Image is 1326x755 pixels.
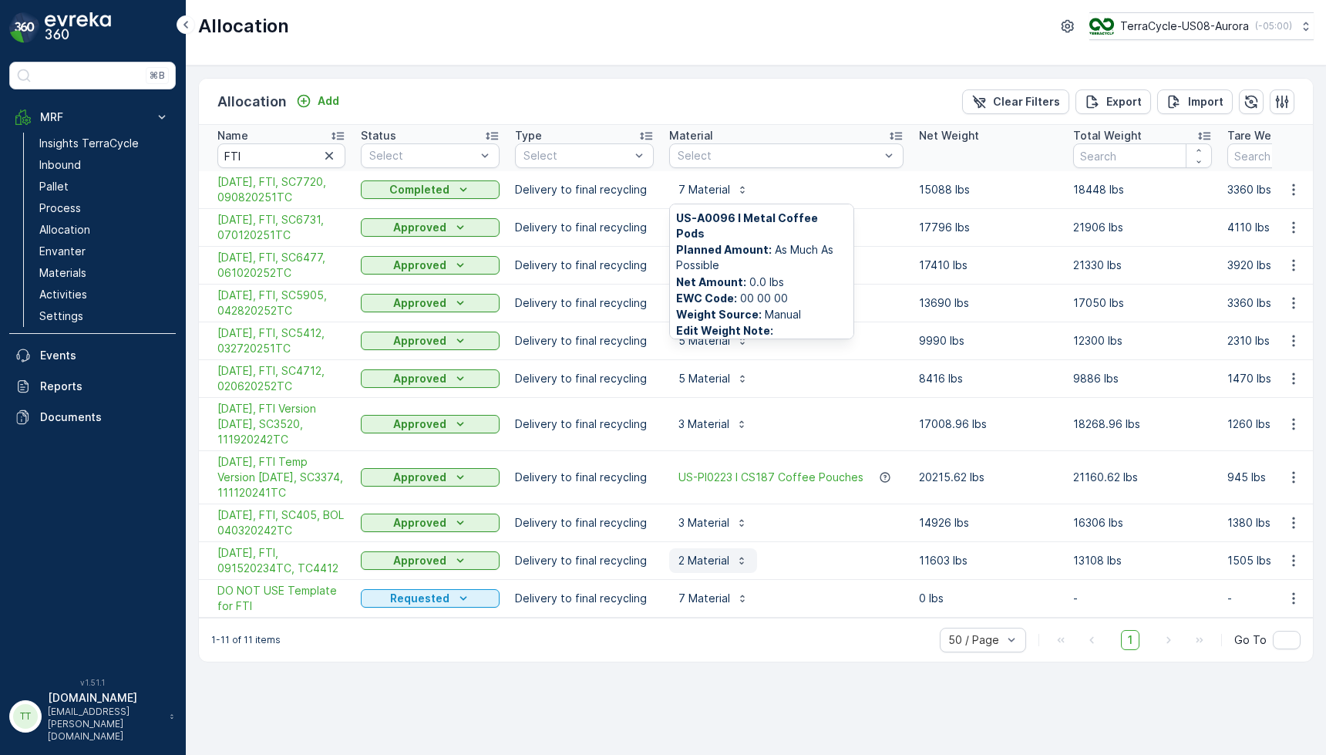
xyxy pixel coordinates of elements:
[515,553,654,568] p: Delivery to final recycling
[217,401,345,447] a: 11/25/24, FTI Version Nov 2024, SC3520, 111920242TC
[217,363,345,394] span: [DATE], FTI, SC4712, 020620252TC
[361,180,500,199] button: Completed
[1073,295,1212,311] p: 17050 lbs
[318,93,339,109] p: Add
[1073,258,1212,273] p: 21330 lbs
[919,333,1058,349] p: 9990 lbs
[919,258,1058,273] p: 17410 lbs
[33,154,176,176] a: Inbound
[39,308,83,324] p: Settings
[676,324,773,337] b: Edit Weight Note :
[669,329,758,353] button: 5 Material
[39,157,81,173] p: Inbound
[48,706,162,743] p: [EMAIL_ADDRESS][PERSON_NAME][DOMAIN_NAME]
[678,553,729,568] p: 2 Material
[676,275,847,290] span: 0.0 lbs
[678,416,729,432] p: 3 Material
[33,197,176,219] a: Process
[919,371,1058,386] p: 8416 lbs
[217,507,345,538] span: [DATE], FTI, SC405, BOL 040320242TC
[217,325,345,356] span: [DATE], FTI, SC5412, 032720251TC
[1227,128,1292,143] p: Tare Weight
[217,288,345,319] a: 04/29/25, FTI, SC5905, 042820252TC
[676,275,746,288] b: Net Amount :
[33,219,176,241] a: Allocation
[669,511,757,535] button: 3 Material
[515,333,654,349] p: Delivery to final recycling
[40,410,170,425] p: Documents
[1121,630,1139,650] span: 1
[45,12,111,43] img: logo_dark-DEwI_e13.png
[669,412,757,436] button: 3 Material
[515,470,654,485] p: Delivery to final recycling
[290,92,345,110] button: Add
[919,553,1058,568] p: 11603 lbs
[198,14,289,39] p: Allocation
[217,212,345,243] a: 07/01/25, FTI, SC6731, 070120251TC
[39,265,86,281] p: Materials
[39,136,139,151] p: Insights TerraCycle
[361,332,500,350] button: Approved
[676,243,772,256] b: Planned Amount :
[919,220,1058,235] p: 17796 lbs
[217,128,248,143] p: Name
[515,258,654,273] p: Delivery to final recycling
[919,470,1058,485] p: 20215.62 lbs
[217,91,287,113] p: Allocation
[1073,333,1212,349] p: 12300 lbs
[993,94,1060,110] p: Clear Filters
[515,128,542,143] p: Type
[678,591,730,606] p: 7 Material
[1073,143,1212,168] input: Search
[678,333,730,349] p: 5 Material
[515,591,654,606] p: Delivery to final recycling
[669,366,758,391] button: 5 Material
[39,222,90,238] p: Allocation
[13,704,38,729] div: TT
[361,294,500,312] button: Approved
[9,678,176,687] span: v 1.51.1
[217,545,345,576] a: 9/19/23, FTI, 091520234TC, TC4412
[919,416,1058,432] p: 17008.96 lbs
[678,470,863,485] span: US-PI0223 I CS187 Coffee Pouches
[1073,128,1142,143] p: Total Weight
[523,148,630,163] p: Select
[393,371,446,386] p: Approved
[678,515,729,531] p: 3 Material
[515,182,654,197] p: Delivery to final recycling
[919,591,1058,606] p: 0 lbs
[1234,632,1267,648] span: Go To
[217,507,345,538] a: 4/5/24, FTI, SC405, BOL 040320242TC
[1073,470,1212,485] p: 21160.62 lbs
[33,176,176,197] a: Pallet
[361,128,396,143] p: Status
[676,291,847,306] span: 00 00 00
[217,583,345,614] a: DO NOT USE Template for FTI
[217,454,345,501] span: [DATE], FTI Temp Version [DATE], SC3374, 111120241TC
[217,325,345,356] a: 04/01/25, FTI, SC5412, 032720251TC
[393,416,446,432] p: Approved
[217,401,345,447] span: [DATE], FTI Version [DATE], SC3520, 111920242TC
[389,182,449,197] p: Completed
[676,242,847,273] span: As Much As Possible
[33,262,176,284] a: Materials
[1120,19,1249,34] p: TerraCycle-US08-Aurora
[678,182,730,197] p: 7 Material
[669,177,758,202] button: 7 Material
[217,174,345,205] span: [DATE], FTI, SC7720, 090820251TC
[40,348,170,363] p: Events
[39,287,87,302] p: Activities
[39,179,69,194] p: Pallet
[217,363,345,394] a: 02/07/25, FTI, SC4712, 020620252TC
[217,250,345,281] a: 06/13/25, FTI, SC6477, 061020252TC
[962,89,1069,114] button: Clear Filters
[393,553,446,568] p: Approved
[515,515,654,531] p: Delivery to final recycling
[1075,89,1151,114] button: Export
[393,258,446,273] p: Approved
[39,201,81,216] p: Process
[393,470,446,485] p: Approved
[217,250,345,281] span: [DATE], FTI, SC6477, 061020252TC
[393,295,446,311] p: Approved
